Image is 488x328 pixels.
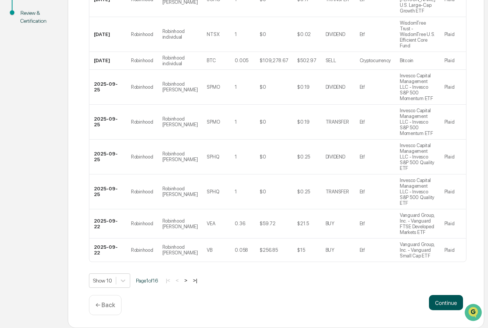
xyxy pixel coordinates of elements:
[158,140,203,174] td: Robinhood [PERSON_NAME]
[131,31,153,37] div: Robinhood
[191,277,200,284] button: >|
[207,31,219,37] div: NTSX
[360,119,365,125] div: Etf
[62,96,94,103] span: Attestations
[297,31,311,37] div: $0.02
[8,16,138,28] p: How can we help?
[297,58,316,63] div: $502.97
[235,221,245,226] div: 0.36
[260,84,266,90] div: $0
[207,221,215,226] div: VEA
[89,70,126,105] td: 2025-09-25
[207,84,220,90] div: SPMO
[260,31,266,37] div: $0
[400,177,435,206] div: Invesco Capital Management LLC - Invesco S&P 500 Quality ETF
[400,20,435,49] div: WisdomTree Trust - WisdomTree U.S. Efficient Core Fund
[207,189,219,195] div: SPHQ
[440,70,466,105] td: Plaid
[235,58,248,63] div: 0.005
[95,301,115,309] p: ← Back
[158,105,203,140] td: Robinhood [PERSON_NAME]
[297,247,305,253] div: $15
[207,247,212,253] div: VB
[20,9,56,25] div: Review & Certification
[158,17,203,52] td: Robinhood individual
[326,247,334,253] div: BUY
[260,119,266,125] div: $0
[8,111,14,117] div: 🔎
[360,154,365,160] div: Etf
[131,84,153,90] div: Robinhood
[89,52,126,70] td: [DATE]
[26,66,96,72] div: We're available if you need us!
[207,119,220,125] div: SPMO
[400,212,435,235] div: Vanguard Group, Inc. - Vanguard FTSE Developed Markets ETF
[297,221,309,226] div: $21.5
[52,93,97,106] a: 🗄️Attestations
[400,73,435,101] div: Invesco Capital Management LLC - Invesco S&P 500 Momentum ETF
[131,189,153,195] div: Robinhood
[326,221,334,226] div: BUY
[131,221,153,226] div: Robinhood
[5,107,51,121] a: 🔎Data Lookup
[297,119,310,125] div: $0.19
[158,174,203,209] td: Robinhood [PERSON_NAME]
[360,84,365,90] div: Etf
[89,209,126,239] td: 2025-09-22
[400,143,435,171] div: Invesco Capital Management LLC - Invesco S&P 500 Quality ETF
[131,58,153,63] div: Robinhood
[207,154,219,160] div: SPHQ
[440,174,466,209] td: Plaid
[158,239,203,262] td: Robinhood [PERSON_NAME]
[440,209,466,239] td: Plaid
[5,93,52,106] a: 🖐️Preclearance
[131,247,153,253] div: Robinhood
[400,242,435,259] div: Vanguard Group, Inc. - Vanguard Small Cap ETF
[235,31,237,37] div: 1
[400,58,413,63] div: Bitcoin
[164,277,172,284] button: |<
[440,105,466,140] td: Plaid
[89,140,126,174] td: 2025-09-25
[53,128,92,134] a: Powered byPylon
[207,58,215,63] div: BTC
[440,17,466,52] td: Plaid
[260,221,275,226] div: $59.72
[440,52,466,70] td: Plaid
[400,108,435,136] div: Invesco Capital Management LLC - Invesco S&P 500 Momentum ETF
[360,221,365,226] div: Etf
[326,189,349,195] div: TRANSFER
[260,154,266,160] div: $0
[326,31,345,37] div: DIVIDEND
[326,84,345,90] div: DIVIDEND
[182,277,190,284] button: >
[360,247,365,253] div: Etf
[464,303,484,323] iframe: Open customer support
[429,295,463,310] button: Continue
[235,84,237,90] div: 1
[235,189,237,195] div: 1
[235,119,237,125] div: 1
[89,17,126,52] td: [DATE]
[15,110,48,118] span: Data Lookup
[235,247,248,253] div: 0.058
[260,189,266,195] div: $0
[235,154,237,160] div: 1
[360,31,365,37] div: Etf
[136,278,158,284] span: Page 1 of 16
[8,96,14,102] div: 🖐️
[89,239,126,262] td: 2025-09-22
[260,247,278,253] div: $256.85
[360,58,391,63] div: Cryptocurrency
[158,52,203,70] td: Robinhood individual
[158,209,203,239] td: Robinhood [PERSON_NAME]
[89,105,126,140] td: 2025-09-25
[173,277,181,284] button: <
[260,58,288,63] div: $109,278.67
[89,174,126,209] td: 2025-09-25
[26,58,124,66] div: Start new chat
[297,84,310,90] div: $0.19
[131,154,153,160] div: Robinhood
